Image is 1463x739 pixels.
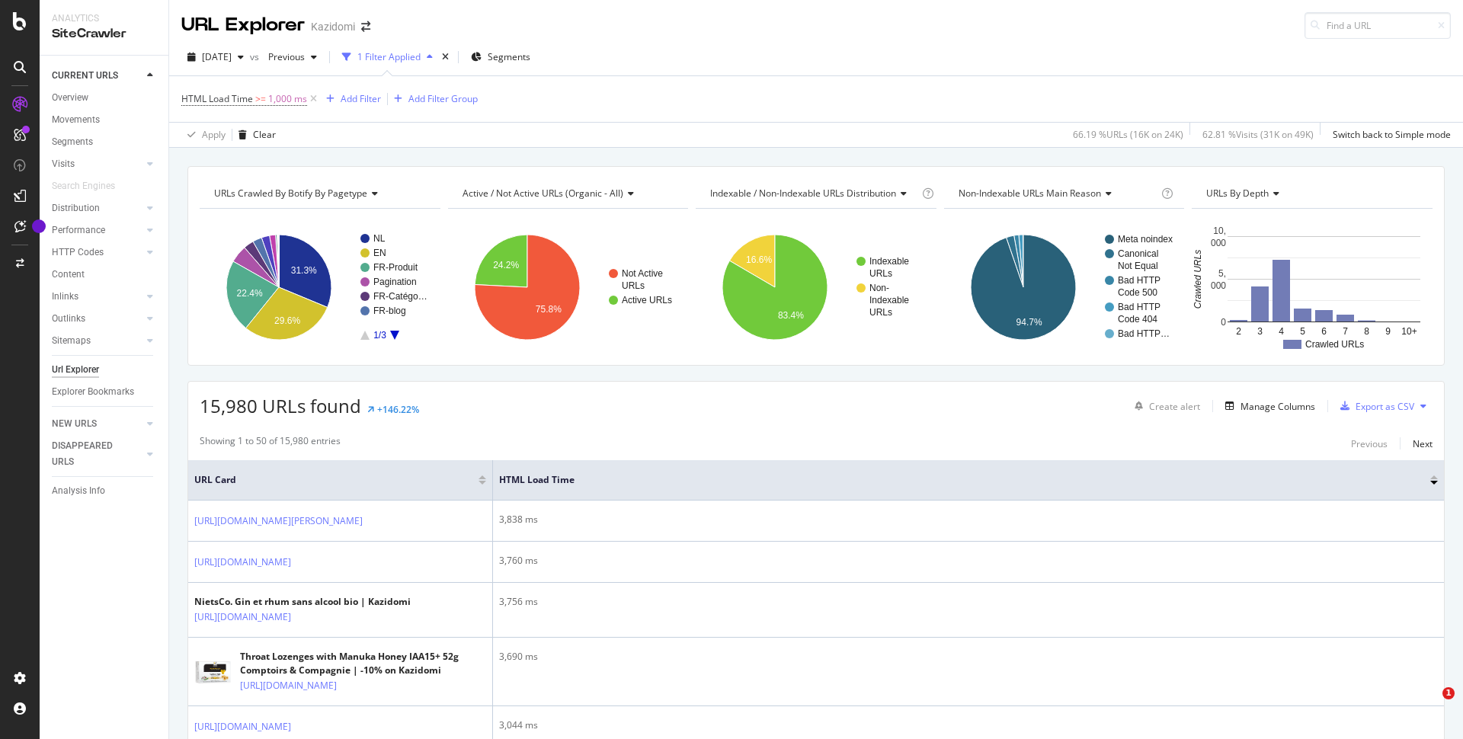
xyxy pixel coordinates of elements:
[1221,317,1227,328] text: 0
[1118,248,1158,259] text: Canonical
[1413,434,1433,453] button: Next
[710,187,896,200] span: Indexable / Non-Indexable URLs distribution
[1305,339,1364,350] text: Crawled URLs
[1118,314,1157,325] text: Code 404
[1118,302,1160,312] text: Bad HTTP
[1301,326,1306,337] text: 5
[1202,128,1314,141] div: 62.81 % Visits ( 31K on 49K )
[408,92,478,105] div: Add Filter Group
[52,112,158,128] a: Movements
[52,333,91,349] div: Sitemaps
[52,362,99,378] div: Url Explorer
[1241,400,1315,413] div: Manage Columns
[181,92,253,105] span: HTML Load Time
[52,438,129,470] div: DISAPPEARED URLS
[336,45,439,69] button: 1 Filter Applied
[622,280,645,291] text: URLs
[52,384,158,400] a: Explorer Bookmarks
[1237,326,1242,337] text: 2
[499,554,1438,568] div: 3,760 ms
[696,221,936,354] svg: A chart.
[463,187,623,200] span: Active / Not Active URLs (organic - all)
[52,156,75,172] div: Visits
[361,21,370,32] div: arrow-right-arrow-left
[1211,280,1226,291] text: 000
[262,45,323,69] button: Previous
[274,315,300,326] text: 29.6%
[202,50,232,63] span: 2025 Sep. 7th
[52,68,118,84] div: CURRENT URLS
[1327,123,1451,147] button: Switch back to Simple mode
[707,181,919,206] h4: Indexable / Non-Indexable URLs Distribution
[181,123,226,147] button: Apply
[253,128,276,141] div: Clear
[52,289,78,305] div: Inlinks
[499,650,1438,664] div: 3,690 ms
[1343,326,1349,337] text: 7
[52,267,85,283] div: Content
[232,123,276,147] button: Clear
[202,128,226,141] div: Apply
[52,438,142,470] a: DISAPPEARED URLS
[200,393,361,418] span: 15,980 URLs found
[214,187,367,200] span: URLs Crawled By Botify By pagetype
[194,555,291,570] a: [URL][DOMAIN_NAME]
[32,219,46,233] div: Tooltip anchor
[373,291,427,302] text: FR-Catégo…
[52,267,158,283] a: Content
[52,483,158,499] a: Analysis Info
[499,513,1438,526] div: 3,838 ms
[1118,234,1173,245] text: Meta noindex
[1211,238,1226,248] text: 000
[52,245,142,261] a: HTTP Codes
[52,222,142,238] a: Performance
[52,200,100,216] div: Distribution
[194,473,475,487] span: URL Card
[194,609,291,625] a: [URL][DOMAIN_NAME]
[388,90,478,108] button: Add Filter Group
[956,181,1159,206] h4: Non-Indexable URLs Main Reason
[869,256,909,267] text: Indexable
[211,181,427,206] h4: URLs Crawled By Botify By pagetype
[1442,687,1455,699] span: 1
[1365,326,1370,337] text: 8
[237,288,263,299] text: 22.4%
[1016,317,1042,328] text: 94.7%
[52,90,88,106] div: Overview
[200,221,440,354] svg: A chart.
[488,50,530,63] span: Segments
[320,90,381,108] button: Add Filter
[535,304,561,315] text: 75.8%
[499,718,1438,732] div: 3,044 ms
[1351,434,1388,453] button: Previous
[240,678,337,693] a: [URL][DOMAIN_NAME]
[1118,328,1170,339] text: Bad HTTP…
[373,262,418,273] text: FR-Produit
[52,12,156,25] div: Analytics
[268,88,307,110] span: 1,000 ms
[373,330,386,341] text: 1/3
[869,283,889,293] text: Non-
[52,384,134,400] div: Explorer Bookmarks
[181,45,250,69] button: [DATE]
[52,25,156,43] div: SiteCrawler
[493,260,519,270] text: 24.2%
[52,311,142,327] a: Outlinks
[944,221,1185,354] svg: A chart.
[52,416,142,432] a: NEW URLS
[746,254,772,265] text: 16.6%
[1386,326,1391,337] text: 9
[52,156,142,172] a: Visits
[1322,326,1327,337] text: 6
[194,513,363,529] a: [URL][DOMAIN_NAME][PERSON_NAME]
[1118,275,1160,286] text: Bad HTTP
[194,595,411,609] div: NietsCo. Gin et rhum sans alcool bio | Kazidomi
[1334,394,1414,418] button: Export as CSV
[373,248,386,258] text: EN
[465,45,536,69] button: Segments
[1192,221,1433,354] svg: A chart.
[240,650,486,677] div: Throat Lozenges with Manuka Honey IAA15+ 52g Comptoirs & Compagnie | -10% on Kazidomi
